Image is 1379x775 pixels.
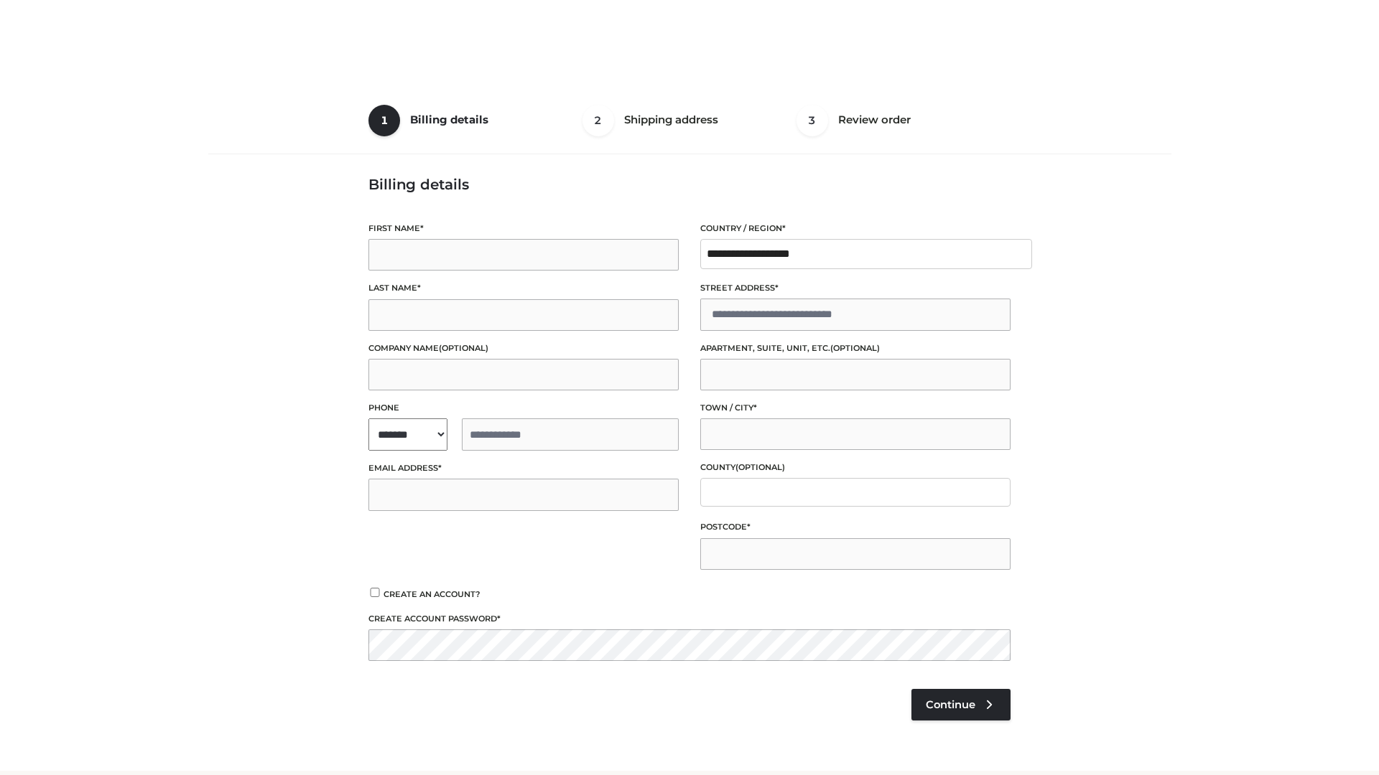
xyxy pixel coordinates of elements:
span: 2 [582,105,614,136]
label: Email address [368,461,679,475]
label: Create account password [368,612,1011,626]
a: Continue [911,689,1011,720]
span: 1 [368,105,400,136]
input: Create an account? [368,588,381,597]
span: (optional) [735,462,785,472]
label: Company name [368,342,679,355]
label: County [700,461,1011,474]
span: Billing details [410,113,488,126]
label: Apartment, suite, unit, etc. [700,342,1011,355]
h3: Billing details [368,176,1011,193]
span: 3 [797,105,828,136]
span: Shipping address [624,113,718,126]
label: Postcode [700,520,1011,534]
span: (optional) [439,343,488,353]
label: Town / City [700,401,1011,415]
label: First name [368,222,679,235]
span: Continue [926,698,975,711]
label: Country / Region [700,222,1011,235]
label: Phone [368,401,679,415]
span: (optional) [830,343,880,353]
label: Street address [700,281,1011,295]
span: Review order [838,113,911,126]
label: Last name [368,281,679,295]
span: Create an account? [384,589,480,599]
